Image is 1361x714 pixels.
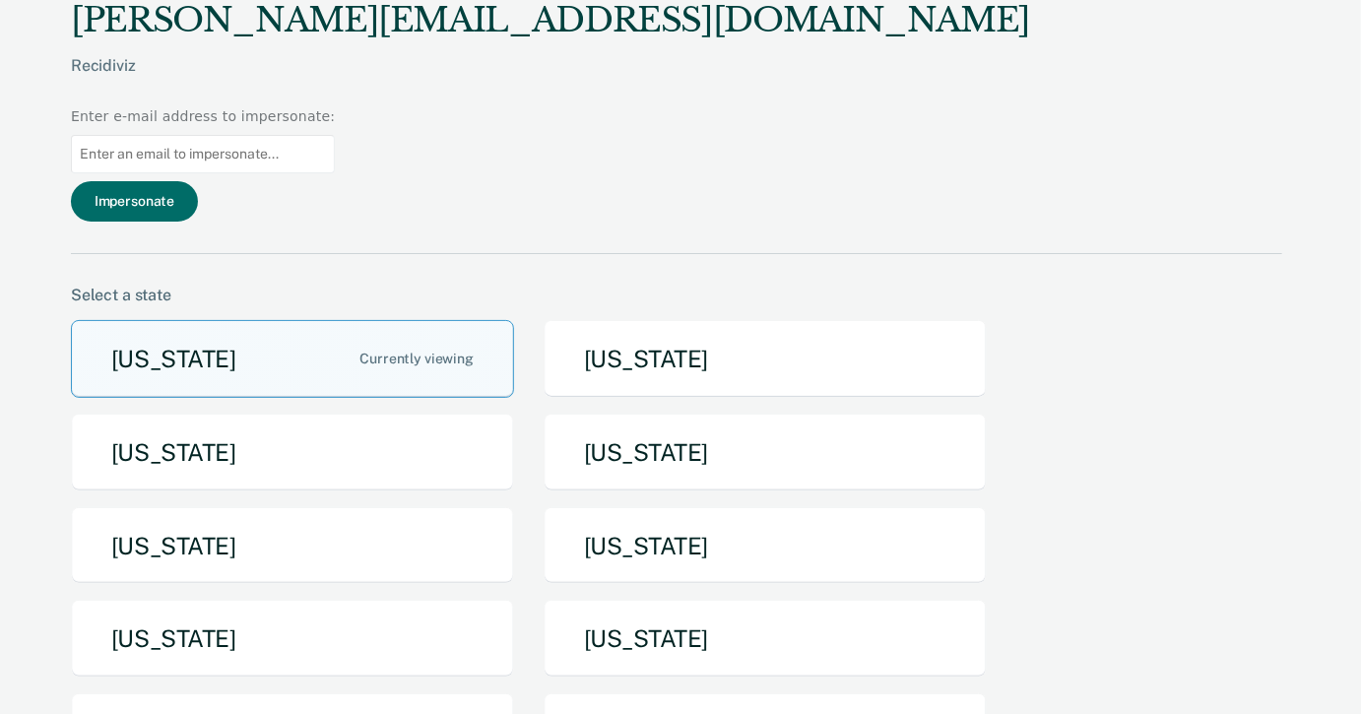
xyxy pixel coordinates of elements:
[71,414,514,491] button: [US_STATE]
[71,600,514,678] button: [US_STATE]
[71,56,1030,106] div: Recidiviz
[71,181,198,222] button: Impersonate
[71,286,1282,304] div: Select a state
[544,320,987,398] button: [US_STATE]
[71,507,514,585] button: [US_STATE]
[544,414,987,491] button: [US_STATE]
[71,106,335,127] div: Enter e-mail address to impersonate:
[71,320,514,398] button: [US_STATE]
[71,135,335,173] input: Enter an email to impersonate...
[544,507,987,585] button: [US_STATE]
[544,600,987,678] button: [US_STATE]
